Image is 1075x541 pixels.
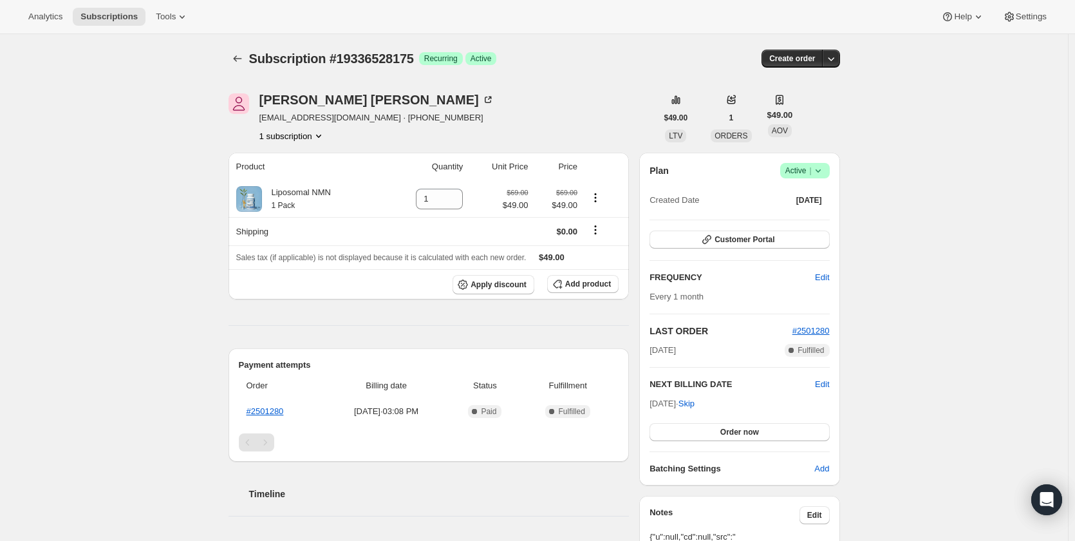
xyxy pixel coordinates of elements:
th: Quantity [386,153,467,181]
h2: Timeline [249,488,630,500]
span: Order now [720,427,759,437]
span: Edit [815,271,829,284]
span: Active [471,53,492,64]
span: [DATE] [796,195,822,205]
button: Subscriptions [229,50,247,68]
button: Skip [671,394,702,414]
span: Sales tax (if applicable) is not displayed because it is calculated with each new order. [236,253,527,262]
span: Tools [156,12,176,22]
span: Subscription #19336528175 [249,52,414,66]
span: Analytics [28,12,62,22]
span: $49.00 [503,199,528,212]
span: Customer Portal [715,234,774,245]
button: Edit [799,506,830,524]
th: Product [229,153,386,181]
button: 1 [722,109,742,127]
a: #2501280 [247,406,284,416]
span: | [809,166,811,176]
button: Create order [762,50,823,68]
button: #2501280 [792,325,830,337]
button: Apply discount [453,275,534,294]
button: [DATE] [789,191,830,209]
h2: Payment attempts [239,359,619,372]
button: Add [807,459,837,479]
h2: NEXT BILLING DATE [650,378,815,391]
span: Skip [678,397,695,410]
button: Add product [547,275,619,293]
th: Unit Price [467,153,532,181]
small: 1 Pack [272,201,295,210]
span: LTV [669,131,682,140]
span: Help [954,12,971,22]
span: Edit [807,510,822,520]
button: Analytics [21,8,70,26]
button: Help [933,8,992,26]
h3: Notes [650,506,799,524]
button: Tools [148,8,196,26]
span: Fulfillment [525,379,611,392]
button: Settings [995,8,1054,26]
button: Customer Portal [650,231,829,249]
button: Edit [815,378,829,391]
button: Product actions [259,129,325,142]
span: 1 [729,113,734,123]
h6: Batching Settings [650,462,814,475]
span: Tyler Haulk [229,93,249,114]
button: Edit [807,267,837,288]
span: Recurring [424,53,458,64]
button: Order now [650,423,829,441]
span: Add [814,462,829,475]
span: $49.00 [536,199,577,212]
button: $49.00 [657,109,696,127]
span: $0.00 [557,227,578,236]
span: Create order [769,53,815,64]
span: [DATE] [650,344,676,357]
h2: FREQUENCY [650,271,815,284]
span: Settings [1016,12,1047,22]
span: Add product [565,279,611,289]
span: Apply discount [471,280,527,290]
a: #2501280 [792,326,830,336]
div: Liposomal NMN [262,186,331,212]
h2: Plan [650,164,669,177]
span: [EMAIL_ADDRESS][DOMAIN_NAME] · [PHONE_NUMBER] [259,111,494,124]
div: Open Intercom Messenger [1031,484,1062,515]
button: Subscriptions [73,8,145,26]
button: Shipping actions [585,223,606,237]
div: [PERSON_NAME] [PERSON_NAME] [259,93,494,106]
span: Active [785,164,825,177]
span: Billing date [327,379,445,392]
span: Fulfilled [798,345,824,356]
img: product img [236,186,262,212]
span: $49.00 [664,113,688,123]
span: [DATE] · [650,399,695,408]
span: [DATE] · 03:08 PM [327,405,445,418]
small: $69.00 [556,189,577,196]
nav: Pagination [239,433,619,451]
span: Subscriptions [80,12,138,22]
span: AOV [772,126,788,135]
span: $49.00 [539,252,565,262]
small: $69.00 [507,189,528,196]
span: $49.00 [767,109,793,122]
span: Paid [481,406,496,417]
button: Product actions [585,191,606,205]
th: Order [239,372,324,400]
span: Every 1 month [650,292,704,301]
span: Created Date [650,194,699,207]
span: Fulfilled [558,406,584,417]
h2: LAST ORDER [650,325,792,337]
th: Shipping [229,217,386,245]
span: Status [453,379,517,392]
th: Price [532,153,581,181]
span: ORDERS [715,131,747,140]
